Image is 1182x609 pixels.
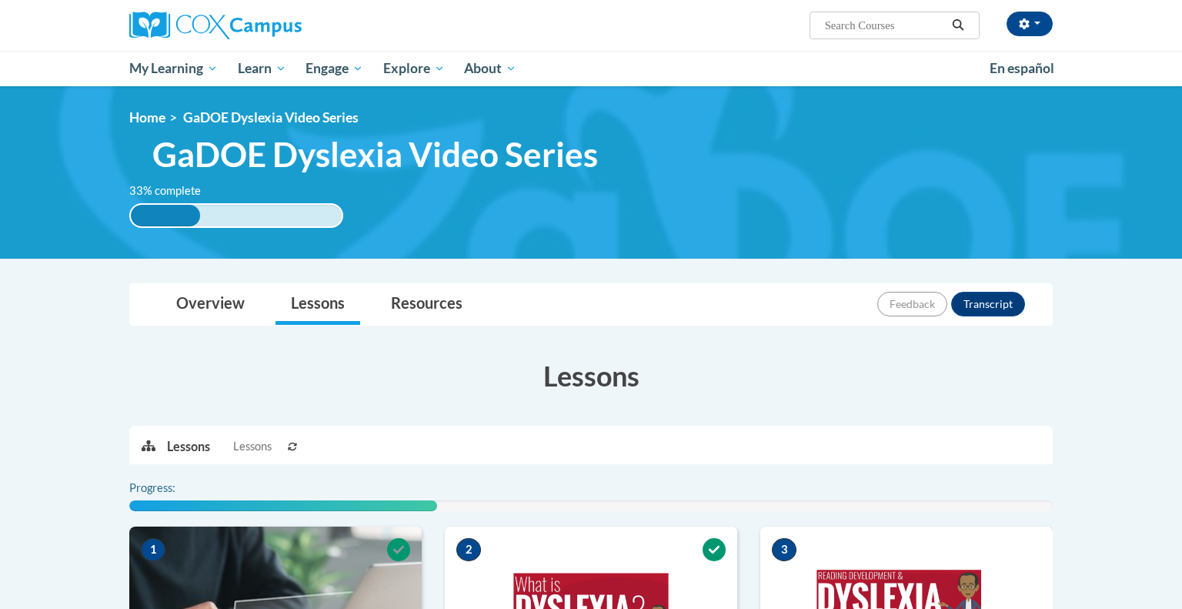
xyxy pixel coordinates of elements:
a: Home [129,109,165,125]
span: My Learning [129,59,218,78]
label: Progress: [129,480,218,497]
span: 3 [772,538,796,561]
span: GaDOE Dyslexia Video Series [152,134,598,175]
h3: Lessons [129,356,1053,395]
div: 33% complete [131,205,200,226]
span: Lessons [233,438,272,455]
a: Resources [376,284,478,325]
input: Search Courses [823,16,947,35]
span: 2 [456,538,481,561]
span: About [464,59,516,78]
img: Cox Campus [129,12,302,39]
a: Explore [373,51,455,86]
span: Engage [306,59,363,78]
span: GaDOE Dyslexia Video Series [183,109,359,125]
span: 1 [141,538,165,561]
a: About [455,51,527,86]
button: Transcript [951,292,1025,316]
p: Lessons [167,438,210,455]
a: En español [980,52,1064,85]
span: Explore [383,59,445,78]
a: Overview [161,284,260,325]
a: My Learning [119,51,228,86]
a: Lessons [275,284,360,325]
a: Engage [295,51,373,86]
a: Cox Campus [129,12,422,39]
div: Main menu [106,51,1076,86]
button: Account Settings [1007,12,1053,36]
button: Feedback [877,292,947,316]
label: 33% complete [129,182,218,199]
span: Learn [238,59,286,78]
a: Learn [228,51,296,86]
span: En español [990,60,1054,76]
button: Search [947,16,970,35]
